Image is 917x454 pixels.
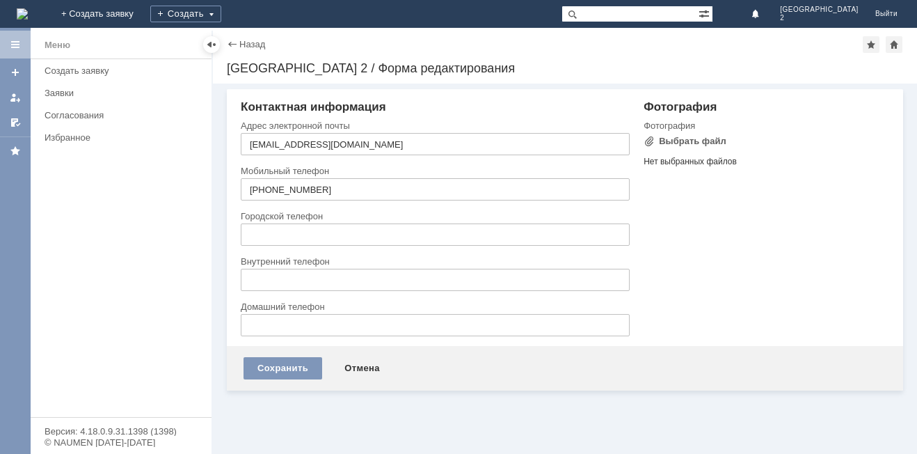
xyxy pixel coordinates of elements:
span: [GEOGRAPHIC_DATA] [780,6,859,14]
a: Мои согласования [4,111,26,134]
div: Создать заявку [45,65,203,76]
div: Фотография [644,121,886,130]
a: Перейти на домашнюю страницу [17,8,28,19]
a: Создать заявку [4,61,26,84]
a: Мои заявки [4,86,26,109]
a: Заявки [39,82,209,104]
div: Нет выбранных файлов [644,151,889,167]
div: © NAUMEN [DATE]-[DATE] [45,438,198,447]
div: Домашний телефон [241,302,627,311]
div: Заявки [45,88,203,98]
div: Мобильный телефон [241,166,627,175]
div: Сделать домашней страницей [886,36,902,53]
div: Согласования [45,110,203,120]
a: Назад [239,39,265,49]
span: Расширенный поиск [699,6,712,19]
div: Скрыть меню [203,36,220,53]
div: Версия: 4.18.0.9.31.1398 (1398) [45,427,198,436]
span: Фотография [644,100,717,113]
img: logo [17,8,28,19]
div: [GEOGRAPHIC_DATA] 2 / Форма редактирования [227,61,903,75]
span: Контактная информация [241,100,386,113]
div: Внутренний телефон [241,257,627,266]
a: Создать заявку [39,60,209,81]
span: 2 [780,14,859,22]
div: Добавить в избранное [863,36,879,53]
div: Избранное [45,132,188,143]
div: Адрес электронной почты [241,121,627,130]
div: Выбрать файл [659,136,726,147]
div: Городской телефон [241,212,627,221]
a: Согласования [39,104,209,126]
div: Создать [150,6,221,22]
div: Меню [45,37,70,54]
